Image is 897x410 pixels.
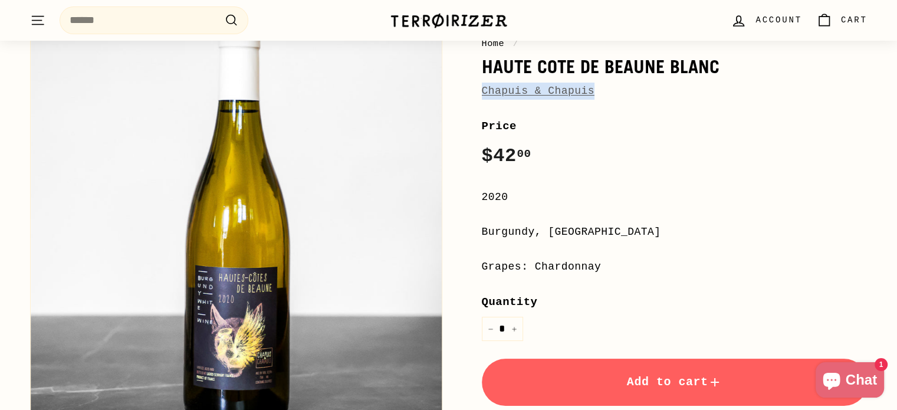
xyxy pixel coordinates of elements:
a: Home [482,38,505,49]
label: Quantity [482,293,868,311]
a: Cart [809,3,875,38]
span: Add to cart [627,375,722,389]
inbox-online-store-chat: Shopify online store chat [812,362,888,401]
a: Chapuis & Chapuis [482,85,594,97]
button: Increase item quantity by one [505,317,523,341]
h1: Haute Cote de Beaune Blanc [482,57,868,77]
span: Cart [841,14,868,27]
label: Price [482,117,868,135]
input: quantity [482,317,523,341]
div: 2020 [482,189,868,206]
span: / [510,38,522,49]
a: Account [724,3,809,38]
button: Reduce item quantity by one [482,317,500,341]
button: Add to cart [482,359,868,406]
div: Grapes: Chardonnay [482,258,868,275]
sup: 00 [517,147,531,160]
div: Burgundy, [GEOGRAPHIC_DATA] [482,224,868,241]
nav: breadcrumbs [482,37,868,51]
span: Account [755,14,801,27]
span: $42 [482,145,531,167]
